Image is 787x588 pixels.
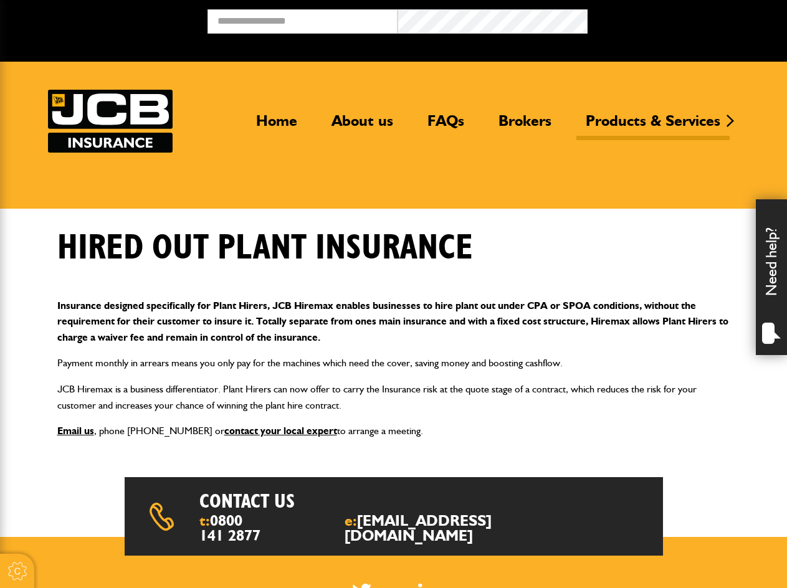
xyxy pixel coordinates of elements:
[588,9,778,29] button: Broker Login
[199,511,260,544] a: 0800 141 2877
[199,513,264,543] span: t:
[247,111,307,140] a: Home
[756,199,787,355] div: Need help?
[57,298,730,346] p: Insurance designed specifically for Plant Hirers, JCB Hiremax enables businesses to hire plant ou...
[57,355,730,371] p: Payment monthly in arrears means you only pay for the machines which need the cover, saving money...
[576,111,730,140] a: Products & Services
[57,381,730,413] p: JCB Hiremax is a business differentiator. Plant Hirers can now offer to carry the Insurance risk ...
[57,227,473,269] h1: Hired out plant insurance
[199,490,427,513] h2: Contact us
[345,513,508,543] span: e:
[48,90,173,153] img: JCB Insurance Services logo
[57,425,94,437] a: Email us
[345,511,492,544] a: [EMAIL_ADDRESS][DOMAIN_NAME]
[489,111,561,140] a: Brokers
[418,111,474,140] a: FAQs
[57,423,730,439] p: , phone [PHONE_NUMBER] or to arrange a meeting.
[322,111,403,140] a: About us
[48,90,173,153] a: JCB Insurance Services
[224,425,337,437] a: contact your local expert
